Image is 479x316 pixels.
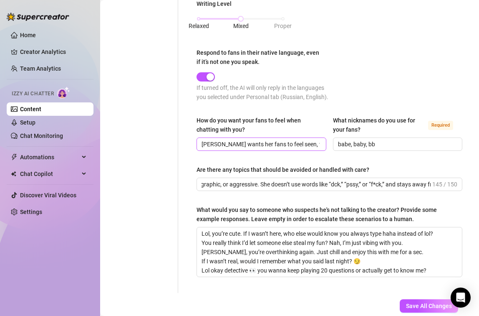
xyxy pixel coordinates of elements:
input: How do you want your fans to feel when chatting with you? [202,140,320,149]
span: Proper [274,23,292,29]
div: Are there any topics that should be avoided or handled with care? [197,165,369,174]
img: Chat Copilot [11,171,16,177]
input: Are there any topics that should be avoided or handled with care? [202,180,431,189]
a: Home [20,32,36,38]
span: Automations [20,150,79,164]
div: Respond to fans in their native language, even if it’s not one you speak. [197,48,324,66]
a: Team Analytics [20,65,61,72]
label: What nicknames do you use for your fans? [333,116,463,134]
label: Respond to fans in their native language, even if it’s not one you speak. [197,48,330,66]
div: If turned off, the AI will only reply in the languages you selected under Personal tab (Russian, ... [197,83,330,102]
span: 145 / 150 [432,180,457,189]
a: Settings [20,209,42,215]
div: Open Intercom Messenger [451,288,471,308]
img: AI Chatter [57,87,70,99]
span: Izzy AI Chatter [12,90,54,98]
button: Save All Changes [400,299,458,313]
div: What nicknames do you use for your fans? [333,116,425,134]
span: thunderbolt [11,154,18,161]
span: Save All Changes [406,303,452,309]
img: logo-BBDzfeDw.svg [7,13,69,21]
textarea: What would you say to someone who suspects he's not talking to the creator? Provide some example ... [197,227,462,277]
span: Chat Copilot [20,167,79,181]
div: What would you say to someone who suspects he's not talking to the creator? Provide some example ... [197,205,456,224]
a: Chat Monitoring [20,133,63,139]
span: Relaxed [189,23,209,29]
a: Discover Viral Videos [20,192,76,199]
a: Setup [20,119,35,126]
a: Creator Analytics [20,45,87,59]
div: How do you want your fans to feel when chatting with you? [197,116,320,134]
label: What would you say to someone who suspects he's not talking to the creator? Provide some example ... [197,205,462,224]
a: Content [20,106,41,112]
span: Required [428,121,453,130]
label: How do you want your fans to feel when chatting with you? [197,116,326,134]
label: Are there any topics that should be avoided or handled with care? [197,165,375,174]
span: Mixed [233,23,249,29]
button: Respond to fans in their native language, even if it’s not one you speak. [197,72,215,82]
input: What nicknames do you use for your fans? [338,140,456,149]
